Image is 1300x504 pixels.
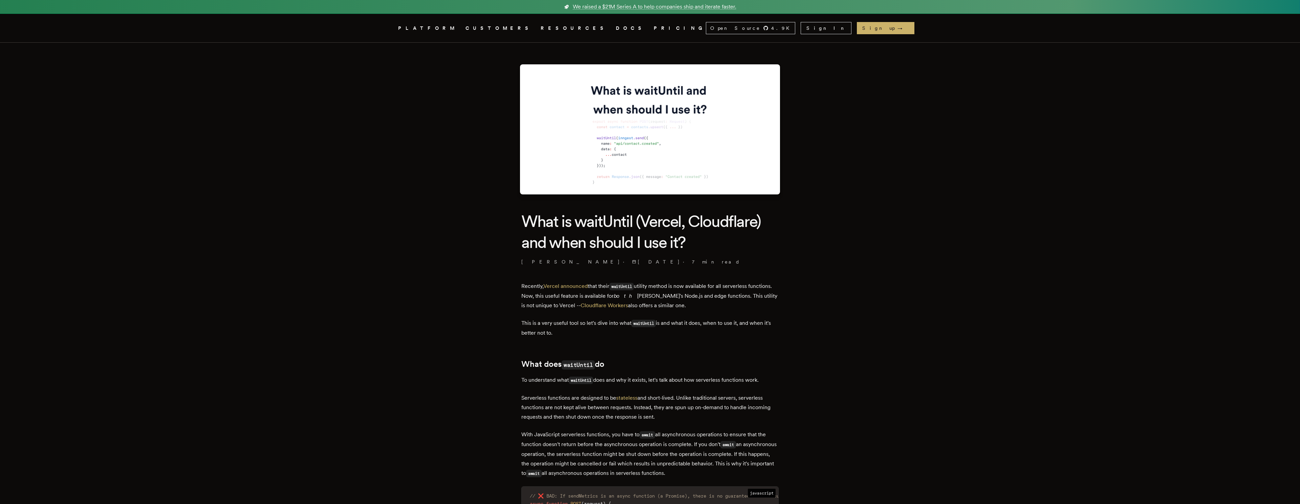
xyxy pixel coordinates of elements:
[857,22,914,34] a: Sign up
[720,441,736,448] code: await
[398,24,457,33] button: PLATFORM
[521,375,779,385] p: To understand what does and why it exists, let's talk about how serverless functions work.
[654,24,706,33] a: PRICING
[632,258,680,265] span: [DATE]
[569,377,593,384] code: waitUntil
[379,14,921,42] nav: Global
[541,24,608,33] button: RESOURCES
[520,64,780,194] img: Featured image for What is waitUntil (Vercel, Cloudflare) and when should I use it? blog post
[521,393,779,422] p: Serverless functions are designed to be and short-lived. Unlike traditional servers, serverless f...
[631,320,656,327] code: waitUntil
[609,283,634,290] code: waitUntil
[521,211,779,253] h1: What is waitUntil (Vercel, Cloudflare) and when should I use it?
[801,22,851,34] a: Sign In
[521,359,779,370] h2: What does do
[465,24,533,33] a: CUSTOMERS
[543,283,588,289] a: Vercel announced
[614,293,637,299] em: both
[526,470,542,477] code: await
[581,302,628,309] a: Cloudflare Workers
[521,258,620,265] a: [PERSON_NAME]
[640,431,655,439] code: await
[616,395,637,401] a: stateless
[748,489,776,498] span: javascript
[521,430,779,478] p: With JavaScript serverless functions, you have to all asynchronous operations to ensure that the ...
[521,258,779,265] p: · ·
[771,25,794,31] span: 4.9 K
[521,318,779,338] p: This is a very useful tool so let's dive into what is and what it does, when to use it, and when ...
[530,493,793,499] span: // ❌ BAD: If sendMetrics is an async function (a Promise), there is no guarantee it will succeed
[710,25,760,31] span: Open Source
[897,25,909,31] span: →
[562,360,595,370] code: waitUntil
[521,281,779,310] p: Recently, that their utility method is now available for all serverless functions. Now, this usef...
[573,3,736,11] span: We raised a $21M Series A to help companies ship and iterate faster.
[692,258,740,265] span: 7 min read
[616,24,646,33] a: DOCS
